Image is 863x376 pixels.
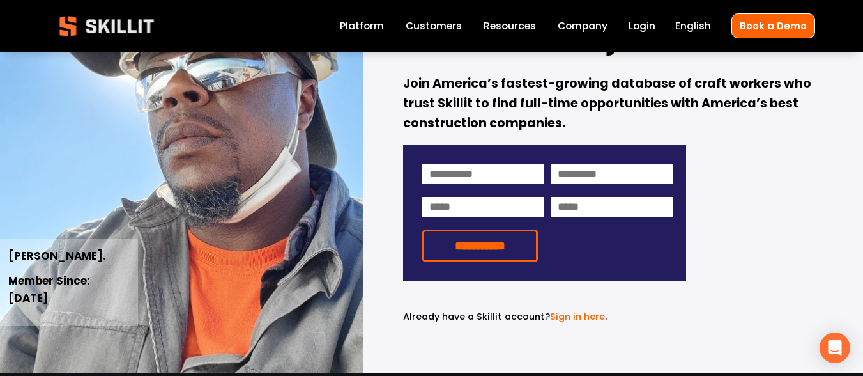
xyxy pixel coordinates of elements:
a: Sign in here [550,310,605,323]
span: English [675,19,711,33]
p: . [403,309,686,324]
a: folder dropdown [484,18,536,35]
a: Login [629,18,655,35]
span: Resources [484,19,536,33]
strong: Join America’s fastest-growing database of craft workers who trust Skillit to find full-time oppo... [403,75,814,131]
a: Platform [340,18,384,35]
strong: [PERSON_NAME]. [8,248,106,263]
a: Customers [406,18,462,35]
strong: Member Since: [DATE] [8,273,93,306]
div: Open Intercom Messenger [820,333,850,363]
a: Company [558,18,607,35]
strong: construction job, [403,15,665,58]
img: Skillit [49,7,165,45]
div: language picker [675,18,711,35]
a: Book a Demo [731,13,815,38]
span: Already have a Skillit account? [403,310,550,323]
